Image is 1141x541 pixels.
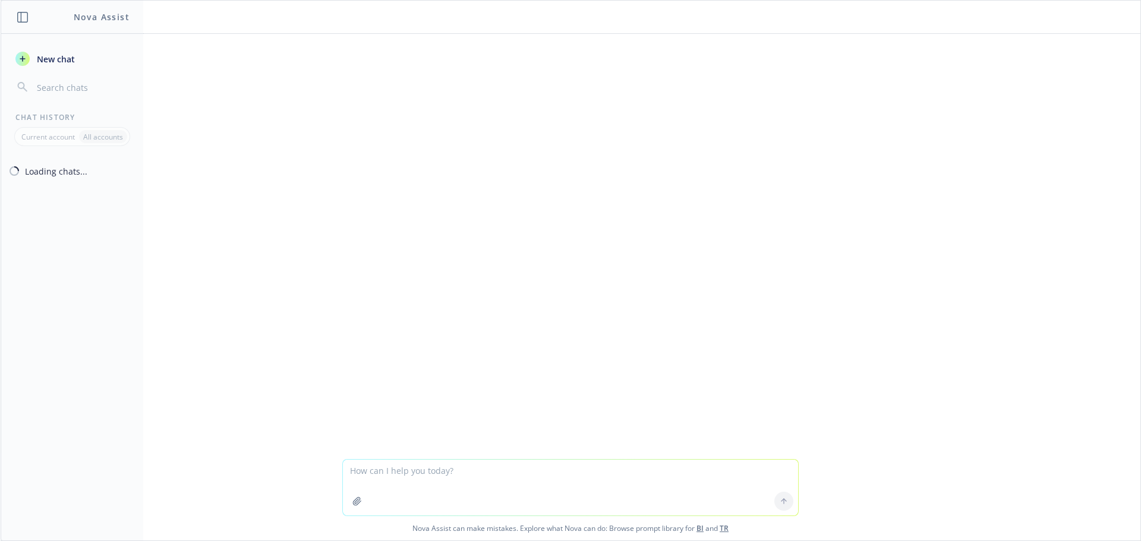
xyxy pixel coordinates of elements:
button: Loading chats... [1,160,143,182]
a: TR [720,523,729,533]
input: Search chats [34,79,129,96]
span: New chat [34,53,75,65]
h1: Nova Assist [74,11,130,23]
p: All accounts [83,132,123,142]
button: New chat [11,48,134,69]
p: Current account [21,132,75,142]
a: BI [696,523,704,533]
div: Chat History [1,112,143,122]
span: Nova Assist can make mistakes. Explore what Nova can do: Browse prompt library for and [5,516,1136,540]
